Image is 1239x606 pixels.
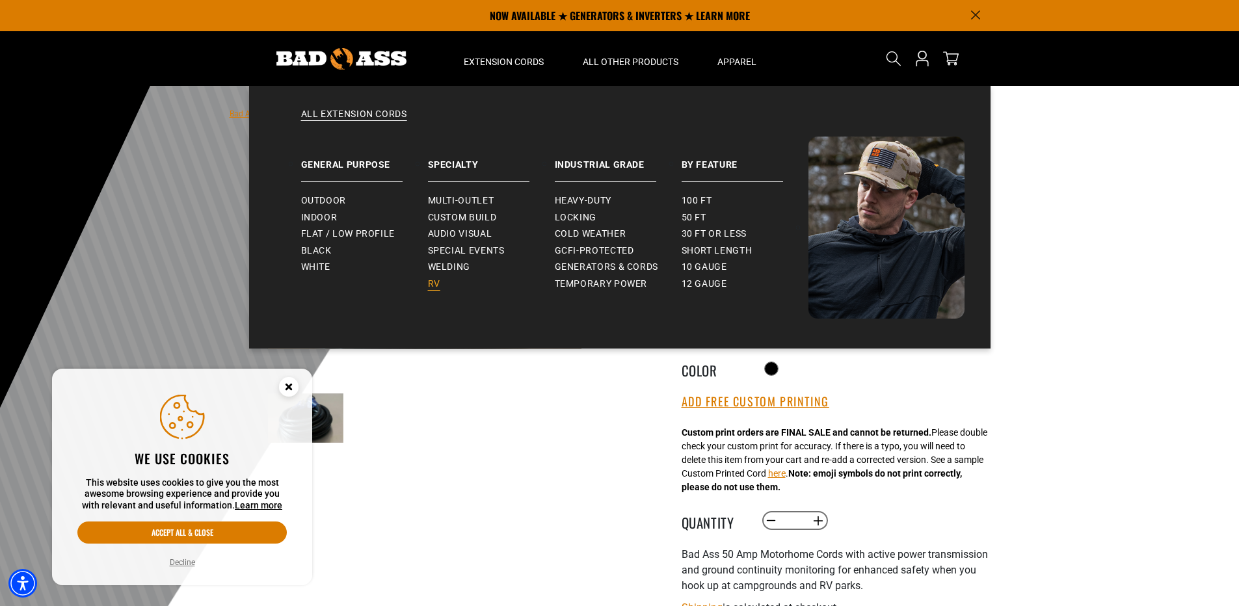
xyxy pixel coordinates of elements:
[555,245,634,257] span: GCFI-Protected
[275,108,965,137] a: All Extension Cords
[301,192,428,209] a: Outdoor
[555,137,682,182] a: Industrial Grade
[682,512,747,529] label: Quantity
[428,137,555,182] a: Specialty
[276,48,406,70] img: Bad Ass Extension Cords
[555,209,682,226] a: Locking
[301,261,330,273] span: White
[682,261,727,273] span: 10 gauge
[555,195,611,207] span: Heavy-Duty
[698,31,776,86] summary: Apparel
[77,477,287,512] p: This website uses cookies to give you the most awesome browsing experience and provide you with r...
[555,212,596,224] span: Locking
[682,209,808,226] a: 50 ft
[428,228,492,240] span: Audio Visual
[768,467,786,481] button: here
[682,228,747,240] span: 30 ft or less
[301,195,346,207] span: Outdoor
[883,48,904,69] summary: Search
[301,212,338,224] span: Indoor
[301,259,428,276] a: White
[428,261,470,273] span: Welding
[428,276,555,293] a: RV
[301,137,428,182] a: General Purpose
[52,369,312,586] aside: Cookie Consent
[555,278,648,290] span: Temporary Power
[682,195,712,207] span: 100 ft
[428,212,497,224] span: Custom Build
[428,245,505,257] span: Special Events
[265,369,312,409] button: Close this option
[301,226,428,243] a: Flat / Low Profile
[682,427,931,438] strong: Custom print orders are FINAL SALE and cannot be returned.
[808,137,965,319] img: Bad Ass Extension Cords
[428,243,555,259] a: Special Events
[682,243,808,259] a: Short Length
[428,226,555,243] a: Audio Visual
[555,261,659,273] span: Generators & Cords
[464,56,544,68] span: Extension Cords
[912,31,933,86] a: Open this option
[555,276,682,293] a: Temporary Power
[230,105,526,121] nav: breadcrumbs
[301,245,332,257] span: Black
[555,192,682,209] a: Heavy-Duty
[555,259,682,276] a: Generators & Cords
[717,56,756,68] span: Apparel
[235,500,282,510] a: This website uses cookies to give you the most awesome browsing experience and provide you with r...
[301,228,395,240] span: Flat / Low Profile
[682,548,988,592] span: Bad Ass 50 Amp Motorhome Cords with active power transmission and ground continuity monitoring fo...
[428,209,555,226] a: Custom Build
[428,195,494,207] span: Multi-Outlet
[940,51,961,66] a: cart
[682,226,808,243] a: 30 ft or less
[682,468,962,492] strong: Note: emoji symbols do not print correctly, please do not use them.
[428,192,555,209] a: Multi-Outlet
[563,31,698,86] summary: All Other Products
[555,228,626,240] span: Cold Weather
[682,276,808,293] a: 12 gauge
[682,259,808,276] a: 10 gauge
[583,56,678,68] span: All Other Products
[682,360,747,377] legend: Color
[682,426,987,494] div: Please double check your custom print for accuracy. If there is a typo, you will need to delete t...
[682,395,829,409] button: Add Free Custom Printing
[301,243,428,259] a: Black
[682,192,808,209] a: 100 ft
[301,209,428,226] a: Indoor
[682,245,753,257] span: Short Length
[428,259,555,276] a: Welding
[428,278,440,290] span: RV
[77,450,287,467] h2: We use cookies
[682,278,727,290] span: 12 gauge
[555,226,682,243] a: Cold Weather
[230,109,317,118] a: Bad Ass Extension Cords
[444,31,563,86] summary: Extension Cords
[77,521,287,544] button: Accept all & close
[8,569,37,598] div: Accessibility Menu
[555,243,682,259] a: GCFI-Protected
[166,556,199,569] button: Decline
[682,212,706,224] span: 50 ft
[682,137,808,182] a: By Feature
